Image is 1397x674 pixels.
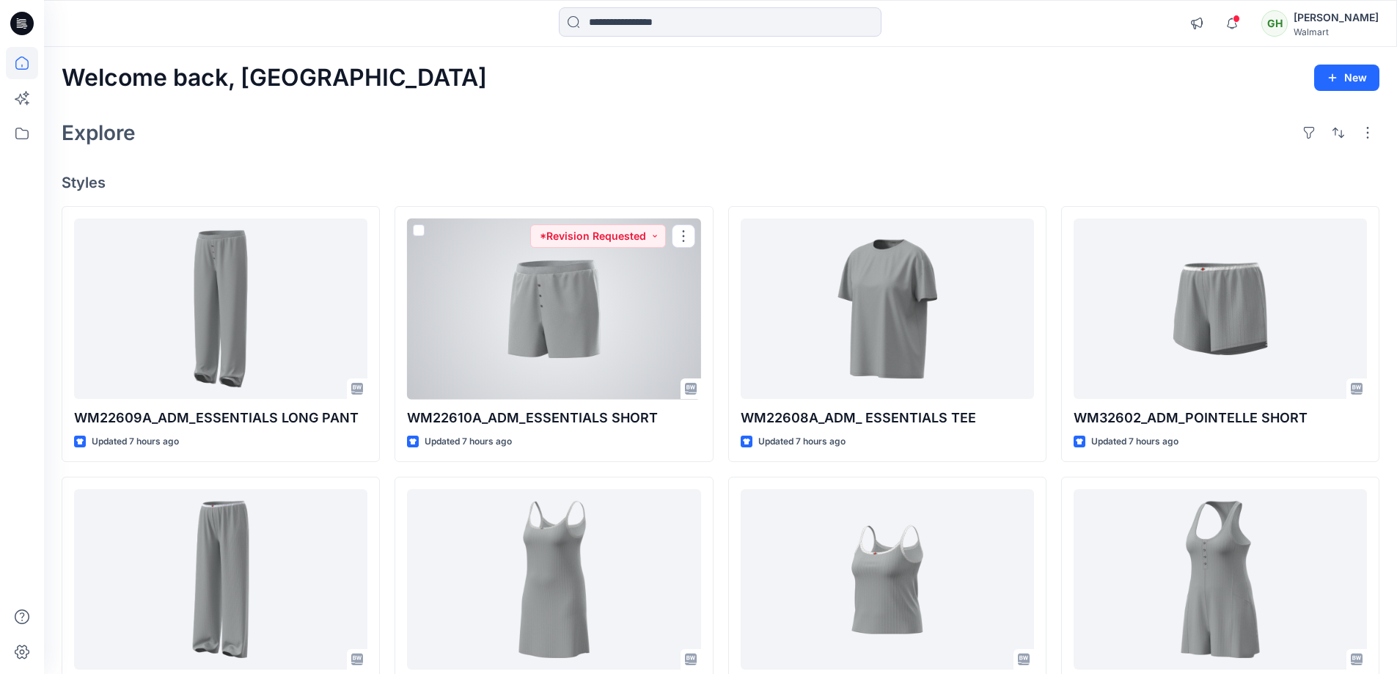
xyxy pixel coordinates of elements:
[1294,9,1379,26] div: [PERSON_NAME]
[407,489,700,670] a: WM32604_ADM_POINTELLE SHORT CHEMISE
[1074,489,1367,670] a: WM32606_ADM_POINTELLE ROMPER
[92,434,179,450] p: Updated 7 hours ago
[1314,65,1379,91] button: New
[1074,408,1367,428] p: WM32602_ADM_POINTELLE SHORT
[1261,10,1288,37] div: GH
[62,65,487,92] h2: Welcome back, [GEOGRAPHIC_DATA]
[74,219,367,400] a: WM22609A_ADM_ESSENTIALS LONG PANT
[741,219,1034,400] a: WM22608A_ADM_ ESSENTIALS TEE
[1091,434,1178,450] p: Updated 7 hours ago
[741,408,1034,428] p: WM22608A_ADM_ ESSENTIALS TEE
[741,489,1034,670] a: WM32601_ADM_ POINTELLE TANK
[62,174,1379,191] h4: Styles
[407,219,700,400] a: WM22610A_ADM_ESSENTIALS SHORT
[74,489,367,670] a: WM32603_ADM_POINTELLE OPEN PANT
[758,434,846,450] p: Updated 7 hours ago
[74,408,367,428] p: WM22609A_ADM_ESSENTIALS LONG PANT
[407,408,700,428] p: WM22610A_ADM_ESSENTIALS SHORT
[1294,26,1379,37] div: Walmart
[425,434,512,450] p: Updated 7 hours ago
[1074,219,1367,400] a: WM32602_ADM_POINTELLE SHORT
[62,121,136,144] h2: Explore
